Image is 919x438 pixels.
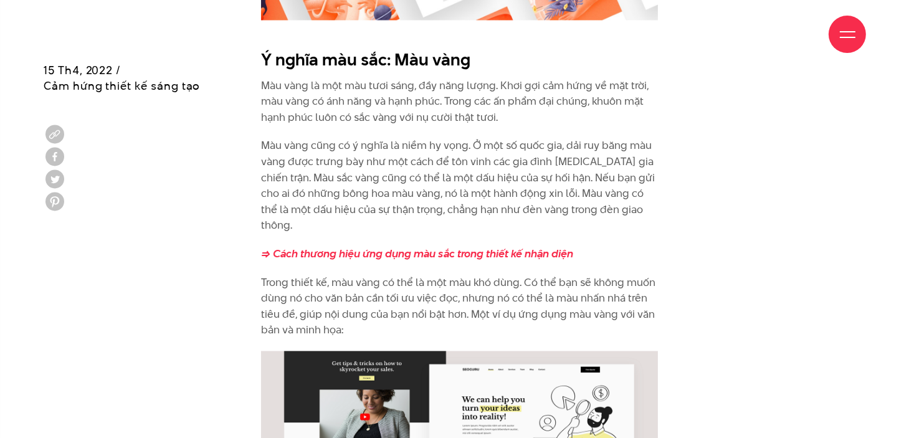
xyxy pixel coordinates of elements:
[44,62,200,93] span: 15 Th4, 2022 / Cảm hứng thiết kế sáng tạo
[261,138,659,234] p: Màu vàng cũng có ý nghĩa là niềm hy vọng. Ở một số quốc gia, dải ruy băng màu vàng được trưng bày...
[261,275,659,338] p: Trong thiết kế, màu vàng có thể là một màu khó dùng. Có thể bạn sẽ không muốn dùng nó cho văn bản...
[261,78,659,126] p: Màu vàng là một màu tươi sáng, đầy năng lượng. Khơi gợi cảm hứng về mặt trời, màu vàng có ánh năn...
[261,246,573,261] a: => Cách thương hiệu ứng dụng màu sắc trong thiết kế nhận diện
